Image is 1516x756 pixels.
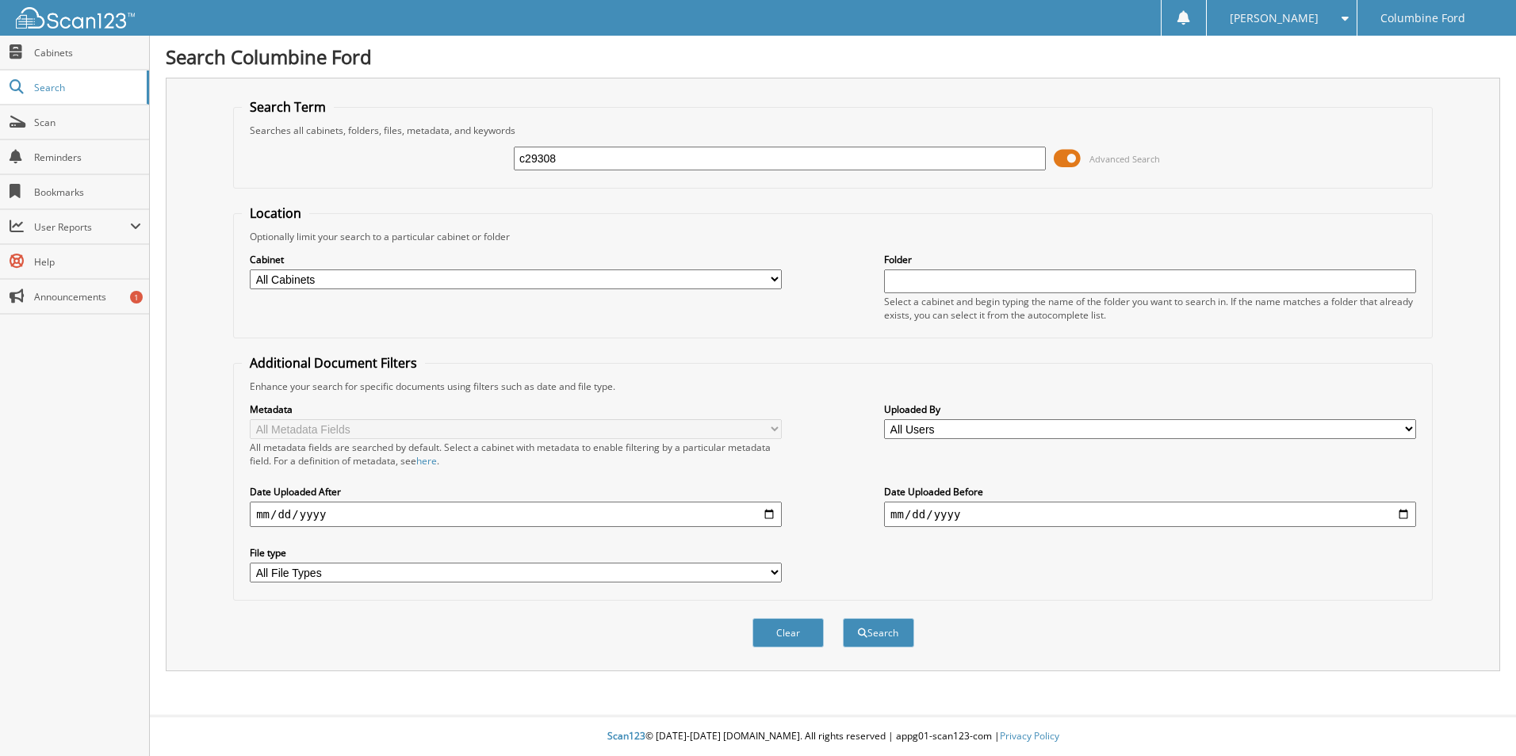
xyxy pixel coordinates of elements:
[34,46,141,59] span: Cabinets
[884,253,1416,266] label: Folder
[242,354,425,372] legend: Additional Document Filters
[34,255,141,269] span: Help
[884,502,1416,527] input: end
[34,81,139,94] span: Search
[884,295,1416,322] div: Select a cabinet and begin typing the name of the folder you want to search in. If the name match...
[150,717,1516,756] div: © [DATE]-[DATE] [DOMAIN_NAME]. All rights reserved | appg01-scan123-com |
[250,253,782,266] label: Cabinet
[1230,13,1319,23] span: [PERSON_NAME]
[250,485,782,498] label: Date Uploaded After
[242,204,309,222] legend: Location
[250,546,782,559] label: File type
[242,230,1424,243] div: Optionally limit your search to a particular cabinet or folder
[250,502,782,527] input: start
[242,98,334,116] legend: Search Term
[250,403,782,416] label: Metadata
[416,454,437,468] a: here
[843,618,914,647] button: Search
[34,220,130,234] span: User Reports
[884,403,1416,416] label: Uploaded By
[34,290,141,304] span: Announcements
[1437,680,1516,756] iframe: Chat Widget
[1089,153,1160,165] span: Advanced Search
[884,485,1416,498] label: Date Uploaded Before
[242,380,1424,393] div: Enhance your search for specific documents using filters such as date and file type.
[1380,13,1465,23] span: Columbine Ford
[34,185,141,199] span: Bookmarks
[16,7,135,29] img: scan123-logo-white.svg
[1000,729,1059,743] a: Privacy Policy
[34,151,141,164] span: Reminders
[242,124,1424,137] div: Searches all cabinets, folders, files, metadata, and keywords
[166,44,1500,70] h1: Search Columbine Ford
[752,618,824,647] button: Clear
[130,291,143,304] div: 1
[607,729,645,743] span: Scan123
[250,441,782,468] div: All metadata fields are searched by default. Select a cabinet with metadata to enable filtering b...
[34,116,141,129] span: Scan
